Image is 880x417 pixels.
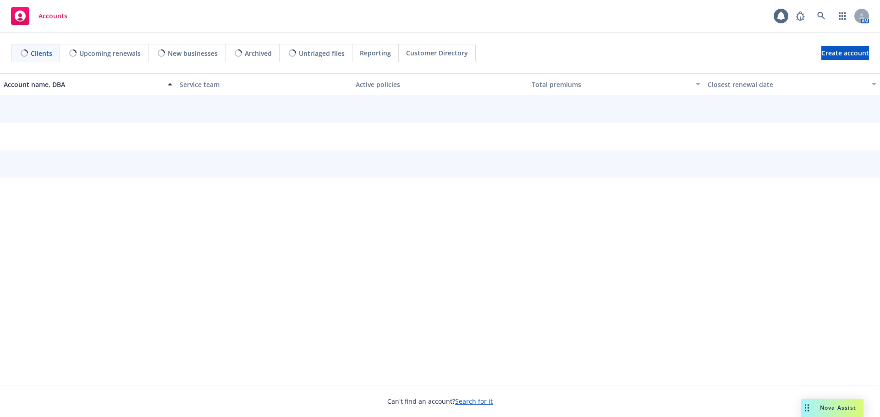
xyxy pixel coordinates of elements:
[455,397,493,406] a: Search for it
[528,73,704,95] button: Total premiums
[833,7,852,25] a: Switch app
[801,399,863,417] button: Nova Assist
[176,73,352,95] button: Service team
[704,73,880,95] button: Closest renewal date
[180,80,348,89] div: Service team
[820,404,856,412] span: Nova Assist
[245,49,272,58] span: Archived
[791,7,809,25] a: Report a Bug
[352,73,528,95] button: Active policies
[356,80,524,89] div: Active policies
[4,80,162,89] div: Account name, DBA
[821,46,869,60] a: Create account
[168,49,218,58] span: New businesses
[360,48,391,58] span: Reporting
[387,396,493,406] span: Can't find an account?
[801,399,813,417] div: Drag to move
[812,7,830,25] a: Search
[31,49,52,58] span: Clients
[299,49,345,58] span: Untriaged files
[821,44,869,62] span: Create account
[406,48,468,58] span: Customer Directory
[38,12,67,20] span: Accounts
[532,80,690,89] div: Total premiums
[79,49,141,58] span: Upcoming renewals
[7,3,71,29] a: Accounts
[708,80,866,89] div: Closest renewal date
